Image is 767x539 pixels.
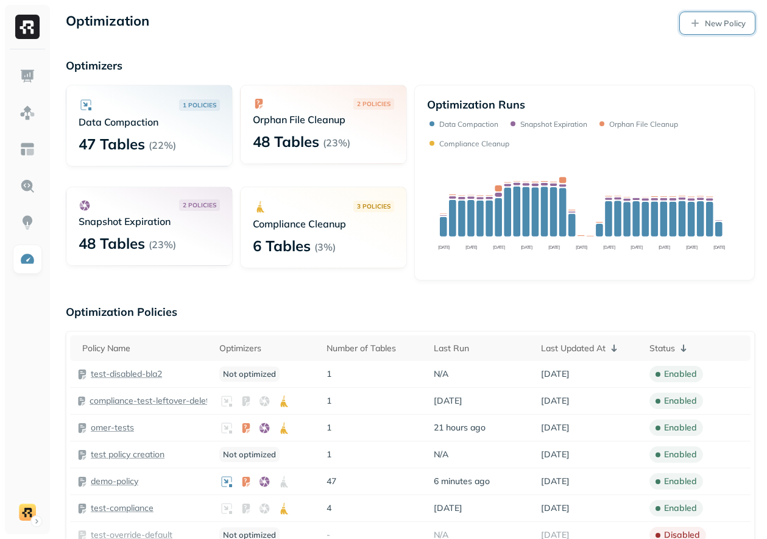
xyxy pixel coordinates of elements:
[323,137,350,149] p: ( 23% )
[253,236,311,255] p: 6 Tables
[79,116,220,128] p: Data Compaction
[91,422,134,434] a: omer-tests
[664,395,697,407] p: enabled
[91,449,164,460] a: test policy creation
[19,251,35,267] img: Optimization
[327,476,422,487] p: 47
[631,245,642,250] tspan: [DATE]
[219,447,280,462] p: Not optimized
[649,341,744,355] div: Status
[149,238,176,251] p: ( 23% )
[327,422,422,434] p: 1
[427,98,525,112] p: Optimization Runs
[327,502,422,514] p: 4
[219,343,314,354] div: Optimizers
[19,68,35,84] img: Dashboard
[91,368,162,380] a: test-disabled-bla2
[79,234,145,253] p: 48 Tables
[66,12,149,34] p: Optimization
[66,305,755,319] p: Optimization Policies
[253,218,394,230] p: Compliance Cleanup
[327,395,422,407] p: 1
[541,395,570,407] span: [DATE]
[541,368,570,380] span: [DATE]
[19,141,35,157] img: Asset Explorer
[434,502,462,514] span: [DATE]
[434,476,490,487] span: 6 minutes ago
[705,18,746,29] p: New Policy
[439,139,509,148] p: Compliance Cleanup
[90,395,207,407] a: compliance-test-leftover-deletes
[664,476,697,487] p: enabled
[314,241,336,253] p: ( 3% )
[327,343,422,354] div: Number of Tables
[520,120,587,129] p: Snapshot Expiration
[434,422,486,434] span: 21 hours ago
[439,120,498,129] p: Data Compaction
[66,59,755,73] p: Optimizers
[253,113,394,126] p: Orphan File Cleanup
[664,449,697,460] p: enabled
[541,476,570,487] span: [DATE]
[609,120,678,129] p: Orphan File Cleanup
[82,343,207,354] div: Policy Name
[19,504,36,521] img: demo
[19,178,35,194] img: Query Explorer
[465,245,477,250] tspan: [DATE]
[664,368,697,380] p: enabled
[434,368,448,380] span: N/A
[576,245,587,250] tspan: [DATE]
[19,105,35,121] img: Assets
[603,245,615,250] tspan: [DATE]
[541,341,637,355] div: Last Updated At
[357,99,391,109] p: 2 POLICIES
[219,366,280,382] p: Not optimized
[19,215,35,230] img: Insights
[541,502,570,514] span: [DATE]
[91,476,138,487] a: demo-policy
[686,245,698,250] tspan: [DATE]
[664,422,697,434] p: enabled
[541,449,570,460] span: [DATE]
[520,245,532,250] tspan: [DATE]
[434,343,529,354] div: Last Run
[713,245,725,250] tspan: [DATE]
[434,449,448,460] span: N/A
[493,245,504,250] tspan: [DATE]
[664,502,697,514] p: enabled
[659,245,670,250] tspan: [DATE]
[183,201,216,210] p: 2 POLICIES
[548,245,560,250] tspan: [DATE]
[680,12,755,34] a: New Policy
[91,502,154,514] a: test-compliance
[149,139,176,151] p: ( 22% )
[15,15,40,39] img: Ryft
[79,215,220,227] p: Snapshot Expiration
[357,202,391,211] p: 3 POLICIES
[327,368,422,380] p: 1
[327,449,422,460] p: 1
[438,245,450,250] tspan: [DATE]
[541,422,570,434] span: [DATE]
[79,134,145,154] p: 47 Tables
[253,132,319,151] p: 48 Tables
[434,395,462,407] span: [DATE]
[183,101,216,110] p: 1 POLICIES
